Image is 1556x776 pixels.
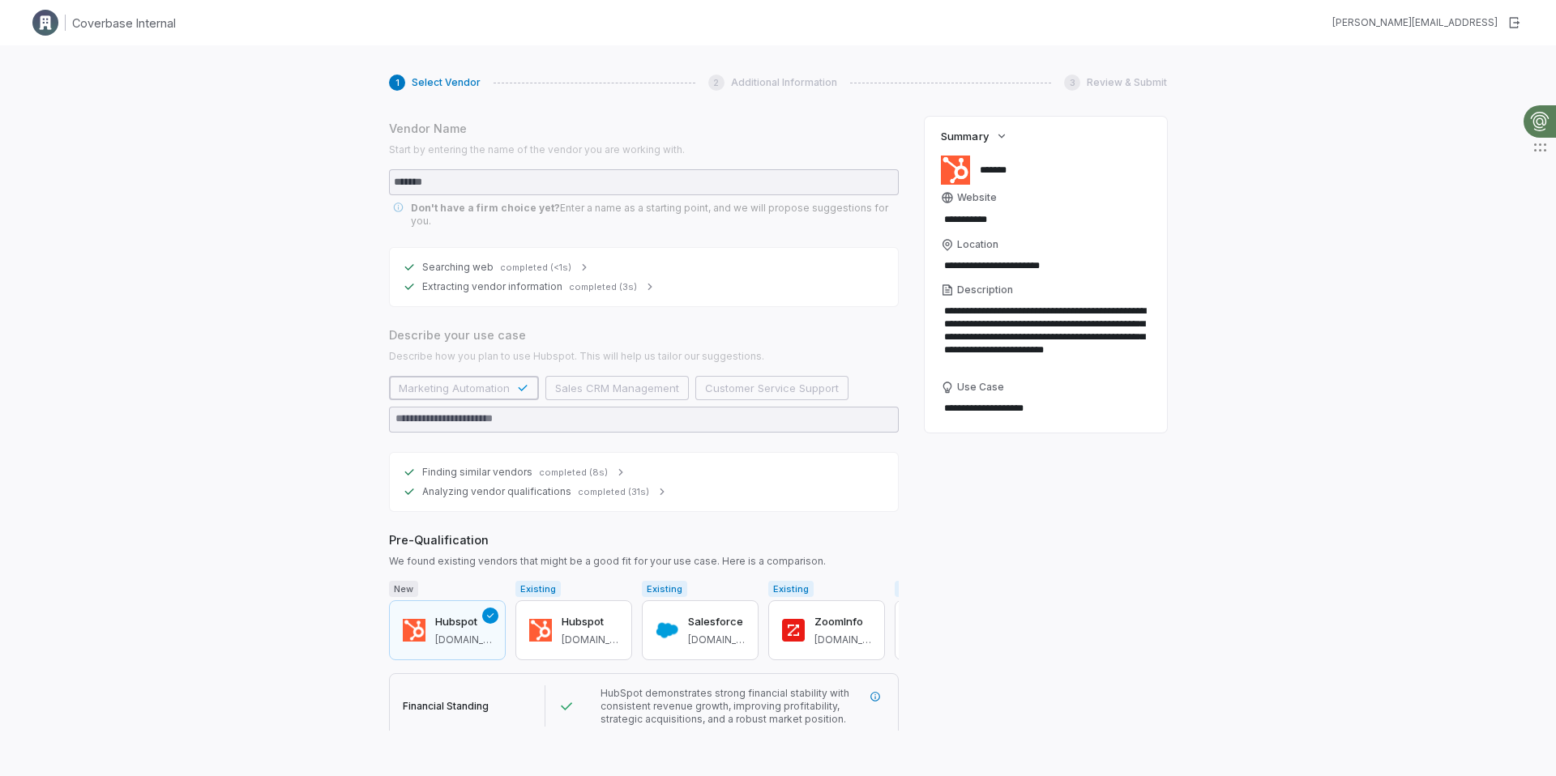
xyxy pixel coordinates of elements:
span: Extracting vendor information [422,280,562,293]
textarea: Description [941,300,1151,374]
span: Start by entering the name of the vendor you are working with. [389,143,899,156]
span: Additional Information [731,76,837,89]
span: Enter a name as a starting point, and we will propose suggestions for you. [411,202,888,227]
span: New [389,581,418,597]
span: Use Case [957,381,1004,394]
button: More information [861,682,890,711]
h3: ZoomInfo [814,614,871,630]
button: Salesforce[DOMAIN_NAME] [642,600,759,660]
span: Finding similar vendors [422,466,532,479]
span: hubspot.com [562,633,618,646]
span: HubSpot demonstrates strong financial stability with consistent revenue growth, improving profita... [601,687,849,725]
h3: Hubspot [562,614,618,630]
span: We found existing vendors that might be a good fit for your use case. Here is a comparison. [389,555,899,568]
span: Don't have a firm choice yet? [411,202,560,214]
span: completed (3s) [569,281,637,293]
button: Gong[DOMAIN_NAME] [895,600,1011,660]
span: completed (<1s) [500,262,571,274]
div: 1 [389,75,405,91]
img: Clerk Logo [32,10,58,36]
span: Existing [642,581,687,597]
div: 3 [1064,75,1080,91]
input: Location [941,254,1151,277]
span: salesforce.com [688,633,745,646]
span: Existing [768,581,814,597]
h3: Salesforce [688,614,745,630]
span: Description [957,284,1013,296]
svg: Passed [558,698,575,714]
span: completed (31s) [578,486,649,498]
textarea: Use Case [941,397,1151,420]
span: Existing [895,581,940,597]
span: Describe your use case [389,326,899,343]
h1: Coverbase Internal [72,15,176,32]
button: Hubspot[DOMAIN_NAME] [389,600,506,660]
span: Describe how you plan to use Hubspot. This will help us tailor our suggestions. [389,350,899,363]
input: Website [941,208,1123,231]
span: completed (8s) [539,467,608,479]
span: Analyzing vendor qualifications [422,485,571,498]
span: Website [957,191,997,204]
span: hubspot.com [435,633,492,646]
h3: Hubspot [435,614,492,630]
div: 2 [708,75,725,91]
span: Location [957,238,998,251]
span: Vendor Name [389,120,899,137]
span: Select Vendor [412,76,481,89]
span: Financial Standing [403,700,489,712]
span: zoominfo.com [814,633,871,646]
span: Searching web [422,261,494,274]
button: Summary [936,122,1012,151]
button: ZoomInfo[DOMAIN_NAME] [768,600,885,660]
span: Review & Submit [1087,76,1167,89]
span: Existing [515,581,561,597]
button: Hubspot[DOMAIN_NAME] [515,600,632,660]
span: Summary [941,129,988,143]
div: [PERSON_NAME][EMAIL_ADDRESS] [1332,16,1498,29]
span: Pre-Qualification [389,531,899,548]
svg: More information [870,691,881,702]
